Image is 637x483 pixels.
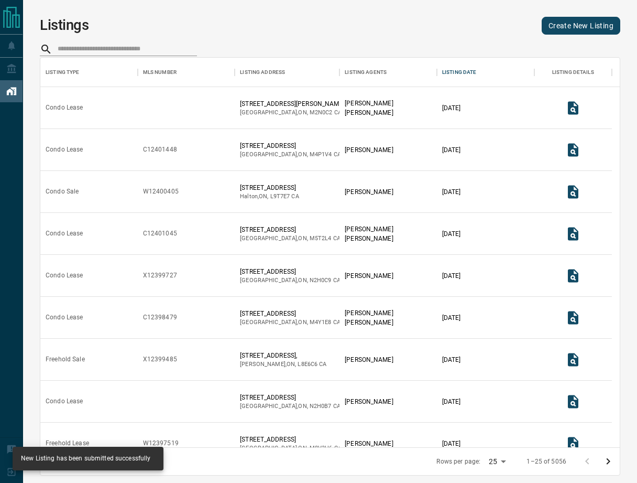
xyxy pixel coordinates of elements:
[21,450,151,467] div: New Listing has been submitted successfully
[345,355,393,364] p: [PERSON_NAME]
[46,271,83,280] div: Condo Lease
[442,58,477,87] div: Listing Date
[143,145,177,154] div: C12401448
[46,145,83,154] div: Condo Lease
[534,58,612,87] div: Listing Details
[310,277,332,284] span: n2h0c9
[442,355,461,364] p: [DATE]
[345,234,393,243] p: [PERSON_NAME]
[240,351,326,360] p: [STREET_ADDRESS],
[310,151,332,158] span: m4p1v4
[345,318,393,327] p: [PERSON_NAME]
[436,457,480,466] p: Rows per page:
[240,318,341,327] p: [GEOGRAPHIC_DATA] , ON , CA
[310,109,333,116] span: m2n0c2
[240,276,341,285] p: [GEOGRAPHIC_DATA] , ON , CA
[143,271,177,280] div: X12399727
[46,313,83,322] div: Condo Lease
[552,58,594,87] div: Listing Details
[563,307,584,328] button: View Listing Details
[563,433,584,454] button: View Listing Details
[240,234,341,243] p: [GEOGRAPHIC_DATA] , ON , CA
[143,439,179,448] div: W12397519
[240,58,285,87] div: Listing Address
[563,98,584,119] button: View Listing Details
[310,235,332,242] span: m5t2l4
[240,435,342,444] p: [STREET_ADDRESS]
[563,391,584,412] button: View Listing Details
[563,265,584,286] button: View Listing Details
[598,451,619,472] button: Go to next page
[563,349,584,370] button: View Listing Details
[46,397,83,406] div: Condo Lease
[485,454,510,469] div: 25
[143,187,179,196] div: W12400405
[240,151,341,159] p: [GEOGRAPHIC_DATA] , ON , CA
[442,103,461,113] p: [DATE]
[240,309,341,318] p: [STREET_ADDRESS]
[563,139,584,160] button: View Listing Details
[442,397,461,406] p: [DATE]
[310,445,333,452] span: m8v3h6
[240,267,341,276] p: [STREET_ADDRESS]
[143,229,177,238] div: C12401045
[143,355,177,364] div: X12399485
[345,224,393,234] p: [PERSON_NAME]
[40,17,89,34] h1: Listings
[345,439,393,448] p: [PERSON_NAME]
[40,58,138,87] div: Listing Type
[46,187,79,196] div: Condo Sale
[240,444,342,453] p: [GEOGRAPHIC_DATA] , ON , CA
[46,103,83,112] div: Condo Lease
[345,397,393,406] p: [PERSON_NAME]
[310,319,332,326] span: m4y1e8
[345,271,393,281] p: [PERSON_NAME]
[542,17,620,35] a: Create New Listing
[240,225,341,234] p: [STREET_ADDRESS]
[437,58,534,87] div: Listing Date
[442,145,461,155] p: [DATE]
[345,308,393,318] p: [PERSON_NAME]
[143,313,177,322] div: C12398479
[240,141,341,151] p: [STREET_ADDRESS]
[240,109,344,117] p: [GEOGRAPHIC_DATA] , ON , CA
[442,313,461,323] p: [DATE]
[442,187,461,197] p: [DATE]
[46,229,83,238] div: Condo Lease
[240,183,299,192] p: [STREET_ADDRESS]
[442,271,461,281] p: [DATE]
[46,355,85,364] div: Freehold Sale
[235,58,339,87] div: Listing Address
[345,187,393,197] p: [PERSON_NAME]
[345,99,393,108] p: [PERSON_NAME]
[563,223,584,244] button: View Listing Details
[240,360,326,369] p: [PERSON_NAME] , ON , CA
[298,361,317,368] span: l8e6c6
[339,58,437,87] div: Listing Agents
[46,58,80,87] div: Listing Type
[345,108,393,117] p: [PERSON_NAME]
[442,439,461,448] p: [DATE]
[442,229,461,239] p: [DATE]
[143,58,177,87] div: MLS Number
[345,58,387,87] div: Listing Agents
[138,58,235,87] div: MLS Number
[240,402,341,411] p: [GEOGRAPHIC_DATA] , ON , CA
[563,181,584,202] button: View Listing Details
[526,457,566,466] p: 1–25 of 5056
[240,99,344,109] p: [STREET_ADDRESS][PERSON_NAME]
[240,192,299,201] p: Halton , ON , CA
[310,403,332,410] span: n2h0b7
[345,145,393,155] p: [PERSON_NAME]
[240,393,341,402] p: [STREET_ADDRESS]
[270,193,290,200] span: l9t7e7
[46,439,89,448] div: Freehold Lease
